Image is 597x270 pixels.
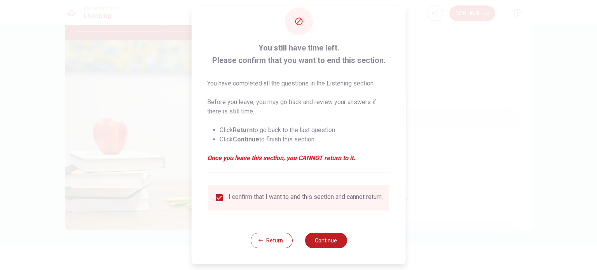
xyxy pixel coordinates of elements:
[250,233,292,248] button: Return
[233,126,253,134] strong: Return
[207,98,390,116] p: Before you leave, you may go back and review your answers if there is still time.
[207,42,390,66] span: You still have time left. Please confirm that you want to end this section.
[220,125,390,135] li: Click to go back to the last question
[229,193,383,202] div: I confirm that I want to end this section and cannot return.
[220,135,390,144] li: Click to finish this section.
[207,153,390,163] em: Once you leave this section, you CANNOT return to it.
[207,79,390,88] p: You have completed all the questions in the Listening section.
[233,136,259,143] strong: Continue
[305,233,347,248] button: Continue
